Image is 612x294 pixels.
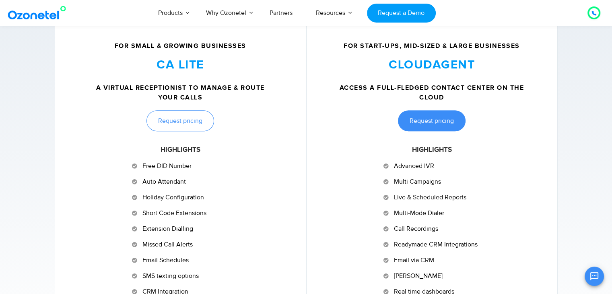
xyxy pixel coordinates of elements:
[398,110,466,131] a: Request pricing
[158,118,202,124] span: Request pricing
[67,145,294,155] h6: HIGHLIGHTS
[392,177,441,186] span: Multi Campaigns
[67,57,294,73] h3: CA LITE
[392,224,438,234] span: Call Recordings
[392,193,466,202] span: Live & Scheduled Reports
[585,267,604,286] button: Open chat
[392,240,478,249] span: Readymade CRM Integrations
[140,240,193,249] span: Missed Call Alerts
[140,224,193,234] span: Extension Dialling
[140,271,199,281] span: SMS texting options
[319,57,545,73] h3: CLOUDAGENT
[85,83,276,102] h5: A virtual receptionist to manage & route your calls
[410,118,454,124] span: Request pricing
[392,271,443,281] span: [PERSON_NAME]
[140,193,204,202] span: Holiday Configuration
[140,177,186,186] span: Auto Attendant
[319,43,545,49] h5: For Start-ups, Mid-Sized & Large Businesses
[140,255,189,265] span: Email Schedules
[392,161,434,171] span: Advanced IVR
[140,161,192,171] span: Free DID Number
[146,110,214,131] a: Request pricing
[140,208,206,218] span: Short Code Extensions
[319,145,545,155] h6: HIGHLIGHTS
[337,83,527,102] h5: Access a full-fledged contact center on the cloud
[392,255,434,265] span: Email via CRM
[392,208,444,218] span: Multi-Mode Dialer
[67,43,294,49] h5: For Small & Growing Businesses
[367,4,436,23] a: Request a Demo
